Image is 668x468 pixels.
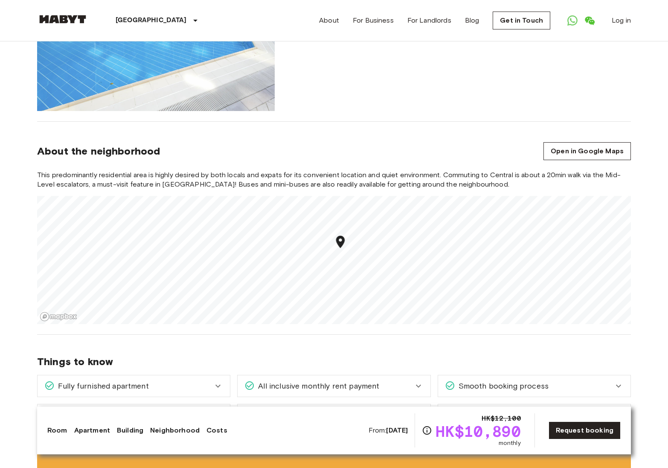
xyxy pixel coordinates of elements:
svg: Check cost overview for full price breakdown. Please note that discounts apply to new joiners onl... [422,425,432,436]
span: HK$12,100 [482,413,520,424]
a: Get in Touch [493,12,550,29]
a: Neighborhood [150,425,200,436]
a: Costs [206,425,227,436]
span: This predominantly residential area is highly desired by both locals and expats for its convenien... [37,170,631,189]
a: Building [117,425,143,436]
a: Room [47,425,67,436]
span: All inclusive monthly rent payment [255,380,379,392]
div: Fully furnished apartment [38,375,230,397]
a: Log in [612,15,631,26]
div: Map marker [333,234,348,252]
span: Fully furnished apartment [55,380,149,392]
span: From: [369,426,408,435]
canvas: Map [37,196,631,324]
a: Open WeChat [581,12,598,29]
img: Habyt [37,15,88,23]
a: Open WhatsApp [564,12,581,29]
div: Smooth booking process [438,375,630,397]
b: [DATE] [386,426,408,434]
a: Mapbox logo [40,312,77,322]
a: For Business [353,15,394,26]
a: Apartment [74,425,110,436]
span: HK$10,890 [436,424,520,439]
div: Cleaning service [238,404,430,426]
span: About the neighborhood [37,145,160,158]
div: Fixed minimum stay period [438,404,630,426]
a: For Landlords [407,15,451,26]
p: [GEOGRAPHIC_DATA] [116,15,187,26]
a: About [319,15,339,26]
span: monthly [499,439,521,448]
span: Smooth booking process [455,380,549,392]
div: Visits/viewings are welcomed [38,404,230,426]
div: All inclusive monthly rent payment [238,375,430,397]
a: Blog [465,15,479,26]
span: Things to know [37,355,631,368]
a: Open in Google Maps [543,142,631,160]
a: Request booking [549,421,621,439]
